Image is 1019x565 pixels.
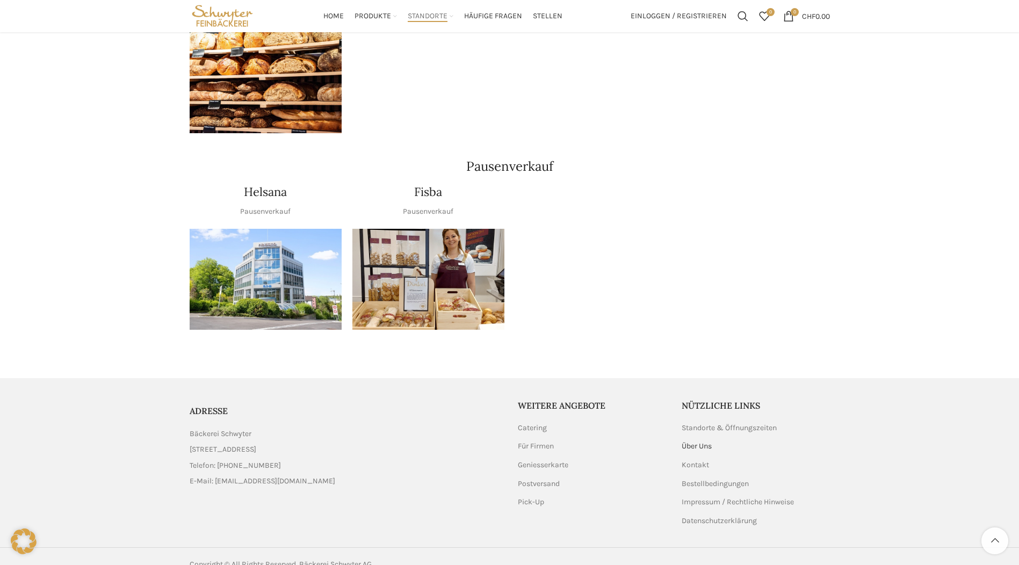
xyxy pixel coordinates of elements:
[323,11,344,21] span: Home
[190,229,342,330] div: 1 / 1
[981,527,1008,554] a: Scroll to top button
[533,5,562,27] a: Stellen
[682,423,778,433] a: Standorte & Öffnungszeiten
[408,11,447,21] span: Standorte
[403,206,453,218] p: Pausenverkauf
[518,441,555,452] a: Für Firmen
[625,5,732,27] a: Einloggen / Registrieren
[518,497,545,508] a: Pick-Up
[190,428,251,440] span: Bäckerei Schwyter
[802,11,830,20] bdi: 0.00
[791,8,799,16] span: 0
[355,11,391,21] span: Produkte
[518,460,569,470] a: Geniesserkarte
[533,11,562,21] span: Stellen
[408,5,453,27] a: Standorte
[682,497,795,508] a: Impressum / Rechtliche Hinweise
[190,160,830,173] h2: Pausenverkauf
[682,400,830,411] h5: Nützliche Links
[518,479,561,489] a: Postversand
[767,8,775,16] span: 0
[240,206,291,218] p: Pausenverkauf
[682,516,758,526] a: Datenschutzerklärung
[518,423,548,433] a: Catering
[190,444,256,455] span: [STREET_ADDRESS]
[244,184,287,200] h4: Helsana
[631,12,727,20] span: Einloggen / Registrieren
[754,5,775,27] a: 0
[190,32,342,134] img: schwyter-34
[190,229,342,330] img: image.imageWidth__1140
[190,475,502,487] a: List item link
[682,479,750,489] a: Bestellbedingungen
[190,460,502,472] a: List item link
[190,11,256,20] a: Site logo
[732,5,754,27] a: Suchen
[190,32,342,134] div: 1 / 1
[682,460,710,470] a: Kontakt
[518,400,666,411] h5: Weitere Angebote
[261,5,625,27] div: Main navigation
[464,11,522,21] span: Häufige Fragen
[352,229,504,330] img: 20230228_153619-1-800x800
[754,5,775,27] div: Meine Wunschliste
[355,5,397,27] a: Produkte
[352,229,504,330] div: 1 / 1
[464,5,522,27] a: Häufige Fragen
[323,5,344,27] a: Home
[190,405,228,416] span: ADRESSE
[802,11,815,20] span: CHF
[778,5,835,27] a: 0 CHF0.00
[682,441,713,452] a: Über Uns
[414,184,442,200] h4: Fisba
